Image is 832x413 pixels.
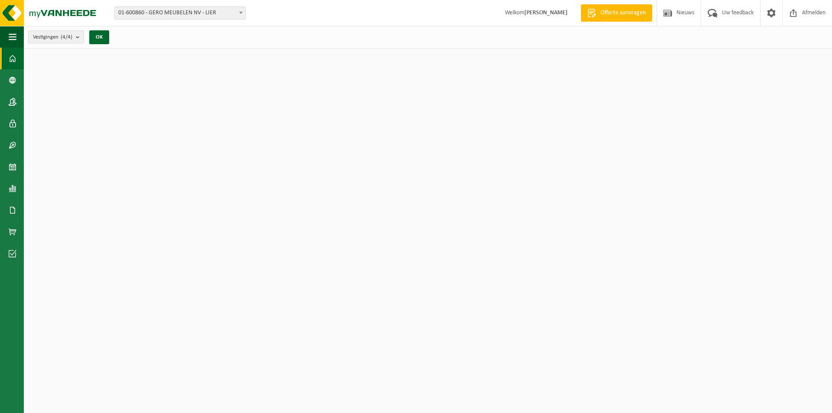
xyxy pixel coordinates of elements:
button: Vestigingen(4/4) [28,30,84,43]
span: 01-600860 - GERO MEUBELEN NV - LIER [114,7,246,20]
button: OK [89,30,109,44]
a: Offerte aanvragen [581,4,652,22]
strong: [PERSON_NAME] [524,10,568,16]
span: 01-600860 - GERO MEUBELEN NV - LIER [115,7,245,19]
span: Offerte aanvragen [598,9,648,17]
count: (4/4) [61,34,72,40]
span: Vestigingen [33,31,72,44]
